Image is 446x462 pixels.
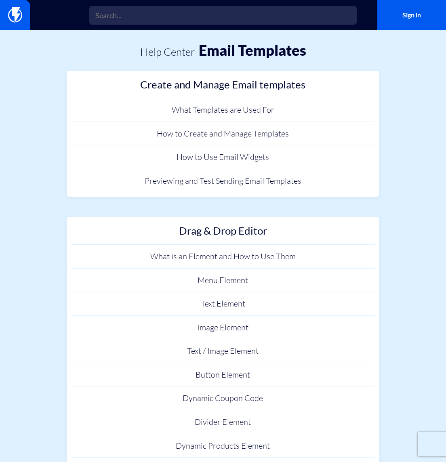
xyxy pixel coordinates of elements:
[71,98,375,122] a: What Templates are Used For
[71,386,375,410] a: Dynamic Coupon Code
[140,45,195,58] a: Help center
[71,269,375,292] a: Menu Element
[199,42,306,59] h1: Email Templates
[71,122,375,146] a: How to Create and Manage Templates
[75,225,371,241] h2: Drag & Drop Editor
[71,292,375,316] a: Text Element
[71,145,375,169] a: How to Use Email Widgets
[71,363,375,387] a: Button Element
[75,79,371,94] h2: Create and Manage Email templates
[71,434,375,458] a: Dynamic Products Element
[71,221,375,245] a: Drag & Drop Editor
[71,75,375,99] a: Create and Manage Email templates
[71,316,375,340] a: Image Element
[71,410,375,434] a: Divider Element
[71,245,375,269] a: What is an Element and How to Use Them
[89,6,357,25] input: Search...
[71,169,375,193] a: Previewing and Test Sending Email Templates
[71,339,375,363] a: Text / Image Element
